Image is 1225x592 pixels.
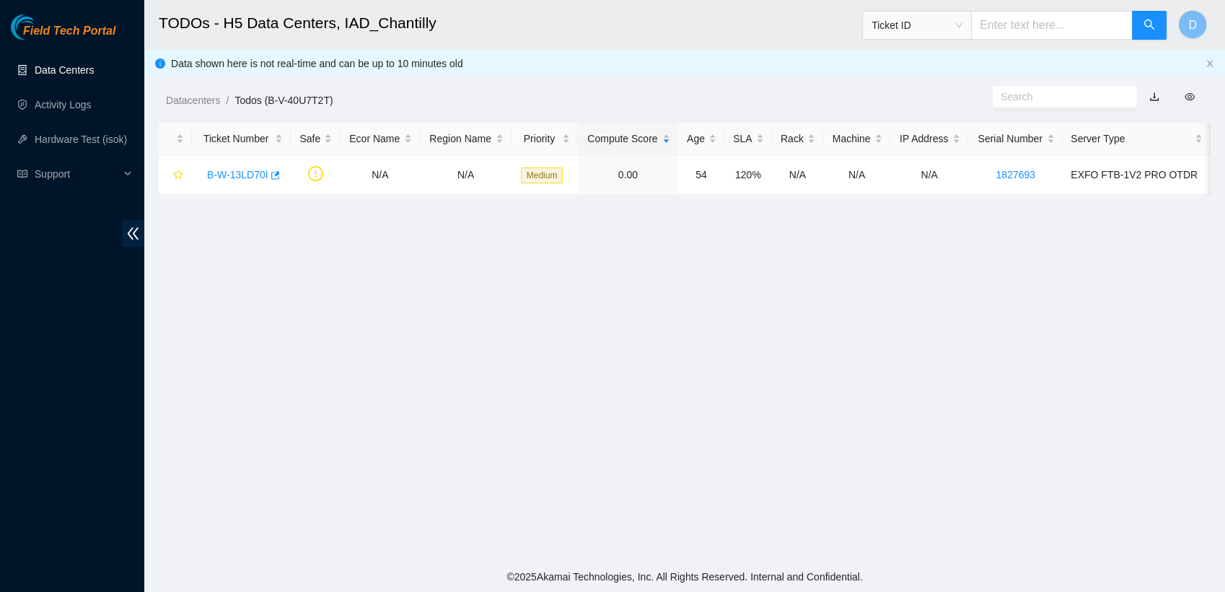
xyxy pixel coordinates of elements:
[1063,155,1211,195] td: EXFO FTB-1V2 PRO OTDR
[1206,59,1214,69] button: close
[521,167,563,183] span: Medium
[678,155,724,195] td: 54
[35,64,94,76] a: Data Centers
[11,14,73,40] img: Akamai Technologies
[1149,91,1159,103] a: download
[1001,89,1118,105] input: Search
[1178,10,1207,39] button: D
[420,155,511,195] td: N/A
[971,11,1133,40] input: Enter text here...
[823,155,890,195] td: N/A
[1185,92,1195,102] span: eye
[234,95,333,106] a: Todos (B-V-40U7T2T)
[996,169,1035,180] a: 1827693
[308,166,323,181] span: exclamation-circle
[724,155,772,195] td: 120%
[1138,85,1170,108] button: download
[144,562,1225,592] footer: © 2025 Akamai Technologies, Inc. All Rights Reserved. Internal and Confidential.
[871,14,962,36] span: Ticket ID
[226,95,229,106] span: /
[1188,16,1197,34] span: D
[1132,11,1167,40] button: search
[890,155,968,195] td: N/A
[35,134,127,145] a: Hardware Test (isok)
[35,99,92,110] a: Activity Logs
[1143,19,1155,32] span: search
[578,155,678,195] td: 0.00
[167,163,184,186] button: star
[772,155,823,195] td: N/A
[340,155,420,195] td: N/A
[35,160,120,188] span: Support
[23,25,115,38] span: Field Tech Portal
[207,169,268,180] a: B-W-13LD70I
[122,220,144,247] span: double-left
[166,95,220,106] a: Datacenters
[173,170,183,181] span: star
[1206,59,1214,68] span: close
[17,169,27,179] span: read
[11,26,115,45] a: Akamai TechnologiesField Tech Portal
